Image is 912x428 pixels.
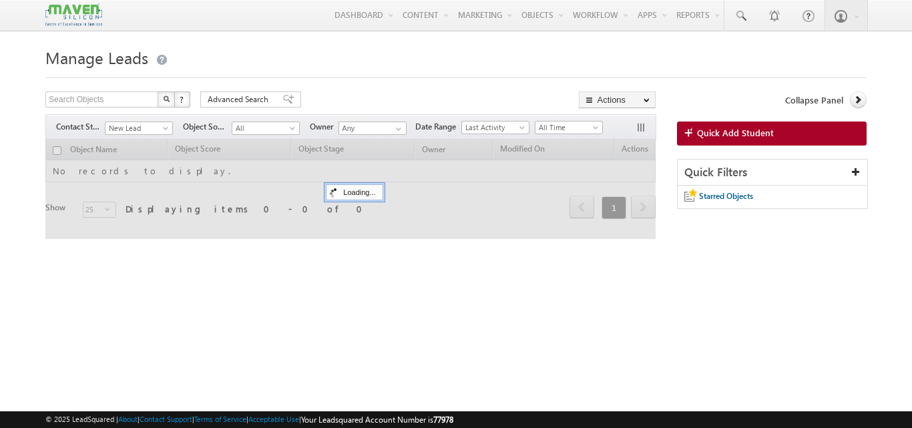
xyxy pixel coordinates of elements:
[105,122,173,135] a: New Lead
[535,122,599,134] span: All Time
[301,415,453,425] span: Your Leadsquared Account Number is
[579,91,656,108] button: Actions
[415,121,461,133] span: Date Range
[699,191,753,201] span: Starred Objects
[678,160,867,186] div: Quick Filters
[697,127,774,139] span: Quick Add Student
[45,413,453,426] span: © 2025 LeadSquared | | | | |
[232,122,296,134] span: All
[248,415,299,423] a: Acceptable Use
[785,94,843,106] span: Collapse Panel
[326,184,383,200] div: Loading...
[118,415,138,423] a: About
[56,121,105,133] span: Contact Stage
[461,121,529,134] a: Last Activity
[45,47,148,68] span: Manage Leads
[180,93,186,105] span: ?
[208,93,272,105] span: Advanced Search
[174,91,190,108] button: ?
[163,95,170,102] img: Search
[183,121,232,133] span: Object Source
[45,3,101,27] img: Custom Logo
[677,122,867,146] a: Quick Add Student
[338,122,407,135] input: Type to Search
[389,122,405,136] a: Show All Items
[310,121,338,133] span: Owner
[232,122,300,135] a: All
[140,415,192,423] a: Contact Support
[462,122,525,134] span: Last Activity
[105,122,169,134] span: New Lead
[433,415,453,425] span: 77978
[194,415,246,423] a: Terms of Service
[535,121,603,134] a: All Time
